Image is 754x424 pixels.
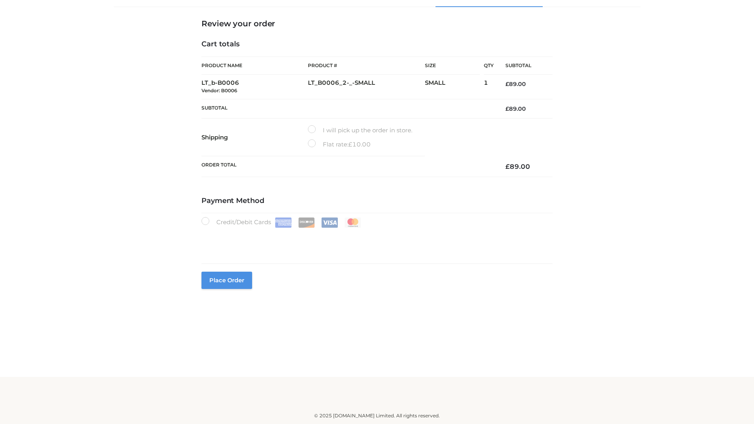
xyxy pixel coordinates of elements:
img: Mastercard [344,217,361,228]
button: Place order [201,272,252,289]
td: 1 [484,75,494,99]
span: £ [505,163,510,170]
label: Flat rate: [308,139,371,150]
label: I will pick up the order in store. [308,125,412,135]
iframe: Secure payment input frame [200,226,551,255]
label: Credit/Debit Cards [201,217,362,228]
td: LT_b-B0006 [201,75,308,99]
span: £ [505,105,509,112]
td: SMALL [425,75,484,99]
img: Amex [275,217,292,228]
h3: Review your order [201,19,553,28]
bdi: 89.00 [505,80,526,88]
th: Size [425,57,480,75]
th: Shipping [201,119,308,156]
img: Discover [298,217,315,228]
h4: Cart totals [201,40,553,49]
th: Product Name [201,57,308,75]
h4: Payment Method [201,197,553,205]
bdi: 89.00 [505,163,530,170]
th: Subtotal [494,57,553,75]
th: Qty [484,57,494,75]
img: Visa [321,217,338,228]
span: £ [348,141,352,148]
div: © 2025 [DOMAIN_NAME] Limited. All rights reserved. [117,412,637,420]
bdi: 10.00 [348,141,371,148]
th: Product # [308,57,425,75]
th: Order Total [201,156,494,177]
bdi: 89.00 [505,105,526,112]
td: LT_B0006_2-_-SMALL [308,75,425,99]
span: £ [505,80,509,88]
small: Vendor: B0006 [201,88,237,93]
th: Subtotal [201,99,494,118]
